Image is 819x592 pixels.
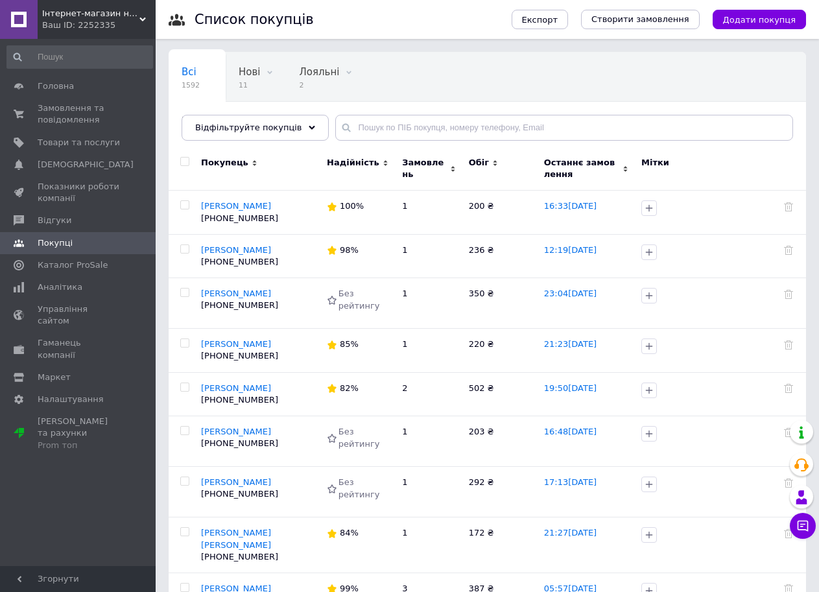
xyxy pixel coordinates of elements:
span: 84% [340,528,359,538]
input: Пошук [6,45,153,69]
span: 1592 [182,80,200,90]
span: Замовлення та повідомлення [38,102,120,126]
span: [PHONE_NUMBER] [201,213,278,223]
span: Всі [182,66,196,78]
a: 16:48[DATE] [544,427,597,436]
div: Видалити [784,383,793,394]
span: Гаманець компанії [38,337,120,361]
a: [PERSON_NAME] [201,201,271,211]
div: Видалити [784,288,793,300]
a: [PERSON_NAME] [201,289,271,298]
div: Prom топ [38,440,120,451]
a: 23:04[DATE] [544,289,597,298]
div: Видалити [784,338,793,350]
span: Створити замовлення [591,14,689,25]
h1: Список покупців [195,12,314,27]
span: 1 [402,427,407,436]
span: Надійність [327,157,379,169]
span: Покупець [201,157,248,169]
a: 21:27[DATE] [544,528,597,538]
span: 11 [239,80,260,90]
span: Останнє замовлення [544,157,619,180]
div: 200 ₴ [469,200,531,212]
span: Обіг [469,157,489,169]
span: Неактивні [182,115,233,127]
span: Експорт [522,15,558,25]
span: Відфільтруйте покупців [195,123,302,132]
span: Налаштування [38,394,104,405]
span: Маркет [38,372,71,383]
a: Створити замовлення [581,10,700,29]
span: Мітки [641,158,669,167]
span: 98% [340,245,359,255]
span: Без рейтингу [338,427,380,449]
span: [PHONE_NUMBER] [201,552,278,562]
span: [PHONE_NUMBER] [201,395,278,405]
span: 1 [402,477,407,487]
span: Без рейтингу [338,289,380,311]
span: [PHONE_NUMBER] [201,489,278,499]
span: [DEMOGRAPHIC_DATA] [38,159,134,171]
a: 16:33[DATE] [544,201,597,211]
div: Ваш ID: 2252335 [42,19,156,31]
a: [PERSON_NAME] [201,477,271,487]
span: [PERSON_NAME] [201,245,271,255]
div: 350 ₴ [469,288,531,300]
span: [PERSON_NAME] та рахунки [38,416,120,451]
span: Товари та послуги [38,137,120,148]
div: 172 ₴ [469,527,531,539]
div: Видалити [784,477,793,488]
span: Аналітика [38,281,82,293]
span: Інтернет-магазин насіння "Город Тетяни" [42,8,139,19]
span: Замовлень [402,157,446,180]
span: 2 [299,80,339,90]
div: 502 ₴ [469,383,531,394]
span: 85% [340,339,359,349]
a: 12:19[DATE] [544,245,597,255]
a: [PERSON_NAME] [201,339,271,349]
span: [PHONE_NUMBER] [201,300,278,310]
button: Експорт [512,10,569,29]
input: Пошук по ПІБ покупця, номеру телефону, Email [335,115,793,141]
span: Нові [239,66,260,78]
span: Покупці [38,237,73,249]
span: 82% [340,383,359,393]
span: Додати покупця [723,15,796,25]
span: 2 [402,383,407,393]
span: Управління сайтом [38,303,120,327]
a: 19:50[DATE] [544,383,597,393]
a: 21:23[DATE] [544,339,597,349]
div: 220 ₴ [469,338,531,350]
span: Без рейтингу [338,477,380,499]
div: Видалити [784,527,793,539]
span: 100% [340,201,364,211]
div: Видалити [784,244,793,256]
a: 17:13[DATE] [544,477,597,487]
span: Каталог ProSale [38,259,108,271]
span: Показники роботи компанії [38,181,120,204]
div: Видалити [784,426,793,438]
button: Чат з покупцем [790,513,816,539]
span: 1 [402,339,407,349]
span: 1 [402,201,407,211]
span: [PHONE_NUMBER] [201,257,278,266]
a: [PERSON_NAME] [201,383,271,393]
span: Лояльні [299,66,339,78]
span: Головна [38,80,74,92]
span: [PHONE_NUMBER] [201,438,278,448]
span: 1 [402,528,407,538]
div: 292 ₴ [469,477,531,488]
span: [PHONE_NUMBER] [201,351,278,361]
div: 203 ₴ [469,426,531,438]
span: 1 [402,245,407,255]
a: [PERSON_NAME] [PERSON_NAME] [201,528,271,549]
div: Видалити [784,200,793,212]
a: [PERSON_NAME] [201,427,271,436]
